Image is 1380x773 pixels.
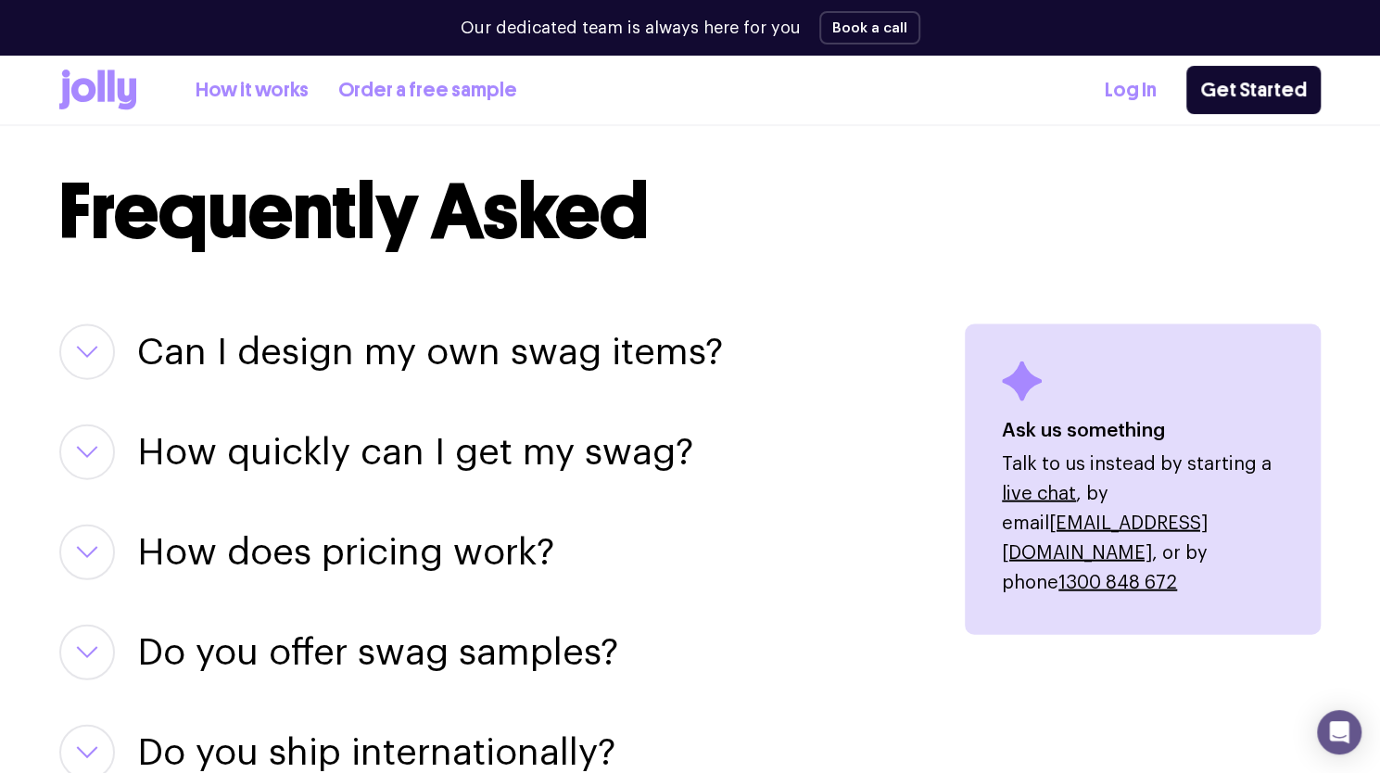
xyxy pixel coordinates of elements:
a: Get Started [1186,66,1321,114]
p: Talk to us instead by starting a , by email , or by phone [1002,450,1284,598]
h4: Ask us something [1002,416,1284,446]
button: live chat [1002,479,1076,509]
button: Book a call [819,11,920,44]
h2: Frequently Asked [59,172,1321,250]
a: Order a free sample [338,75,517,106]
button: Can I design my own swag items? [137,324,723,380]
button: How does pricing work? [137,525,554,580]
a: [EMAIL_ADDRESS][DOMAIN_NAME] [1002,514,1208,563]
div: Open Intercom Messenger [1317,710,1361,754]
p: Our dedicated team is always here for you [461,16,801,41]
a: How it works [196,75,309,106]
button: Do you offer swag samples? [137,625,618,680]
a: 1300 848 672 [1058,574,1177,592]
button: How quickly can I get my swag? [137,425,693,480]
a: Log In [1105,75,1157,106]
